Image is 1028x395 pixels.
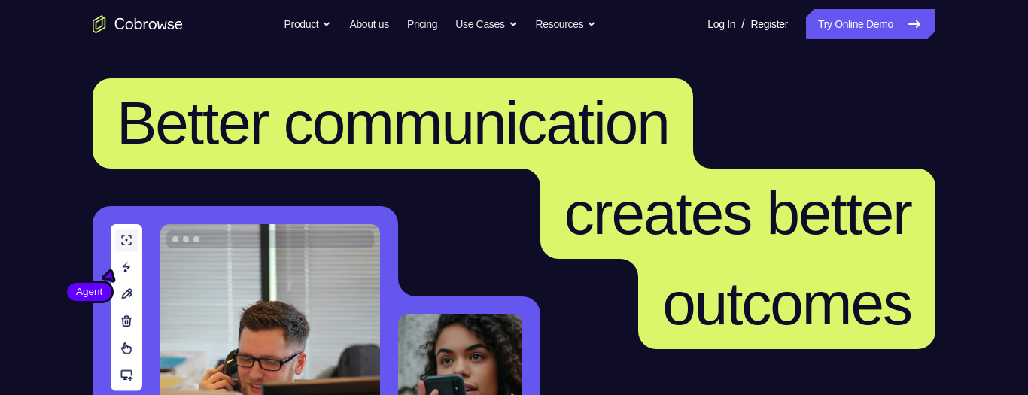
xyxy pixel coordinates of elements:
a: Pricing [407,9,437,39]
button: Use Cases [455,9,517,39]
a: About us [349,9,388,39]
a: Try Online Demo [806,9,935,39]
span: outcomes [662,270,911,337]
span: creates better [564,180,911,247]
a: Register [751,9,788,39]
button: Product [284,9,332,39]
a: Log In [707,9,735,39]
button: Resources [536,9,597,39]
a: Go to the home page [93,15,183,33]
span: / [741,15,744,33]
span: Better communication [117,90,669,156]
